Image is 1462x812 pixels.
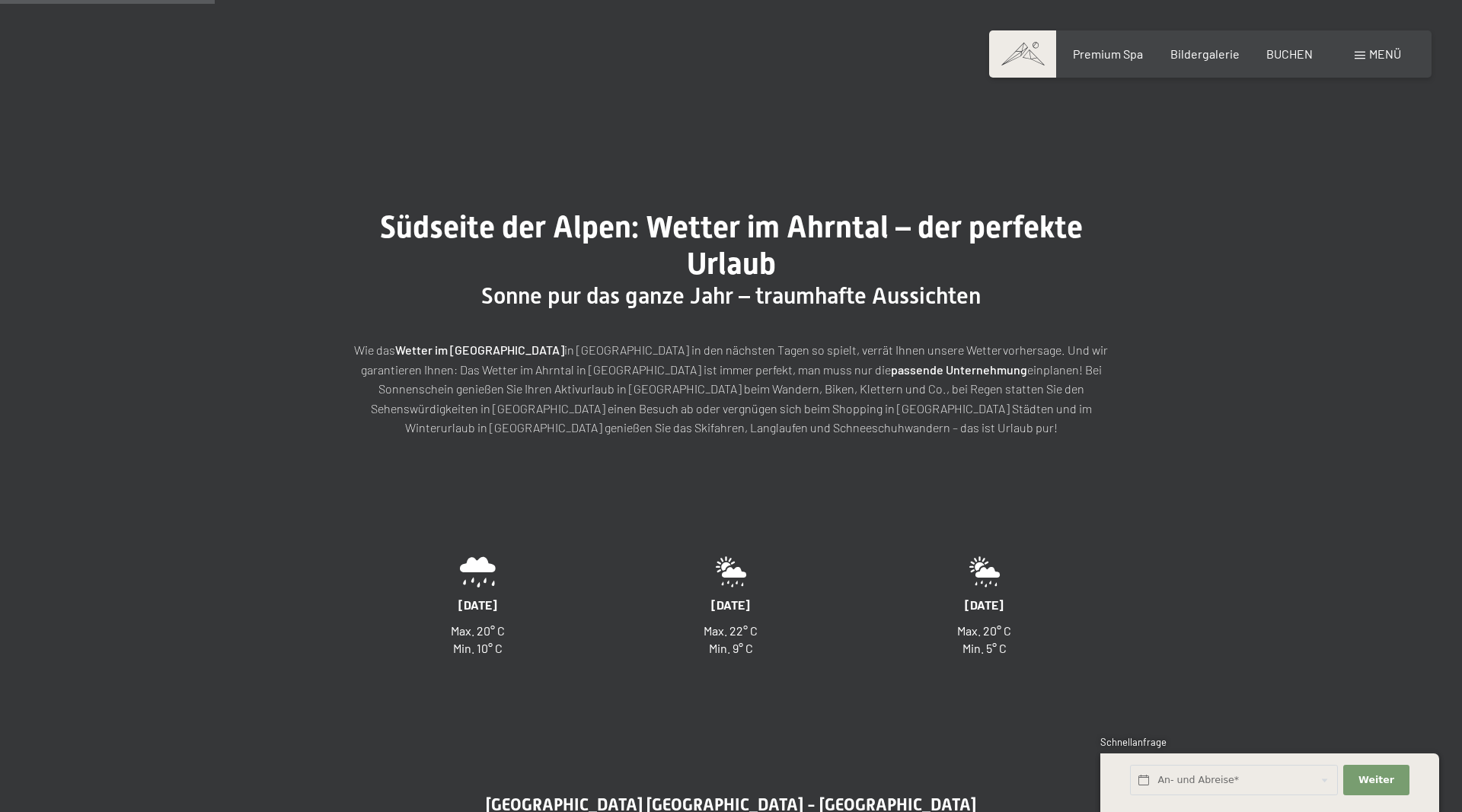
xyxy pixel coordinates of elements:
[451,623,505,638] span: Max. 20° C
[1100,736,1167,748] span: Schnellanfrage
[965,597,1004,612] span: [DATE]
[711,597,750,612] span: [DATE]
[709,641,753,655] span: Min. 9° C
[395,342,564,357] strong: Wetter im [GEOGRAPHIC_DATA]
[458,597,497,612] span: [DATE]
[1266,46,1313,61] a: BUCHEN
[704,623,758,638] span: Max. 22° C
[1343,765,1409,796] button: Weiter
[1073,46,1143,61] a: Premium Spa
[453,641,503,655] span: Min. 10° C
[957,623,1011,638] span: Max. 20° C
[1369,46,1401,61] span: Menü
[1170,46,1240,61] a: Bildergalerie
[350,340,1112,438] p: Wie das in [GEOGRAPHIC_DATA] in den nächsten Tagen so spielt, verrät Ihnen unsere Wettervorhersag...
[380,209,1083,282] span: Südseite der Alpen: Wetter im Ahrntal – der perfekte Urlaub
[891,362,1027,377] strong: passende Unternehmung
[962,641,1007,655] span: Min. 5° C
[1358,773,1394,787] span: Weiter
[481,282,981,309] span: Sonne pur das ganze Jahr – traumhafte Aussichten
